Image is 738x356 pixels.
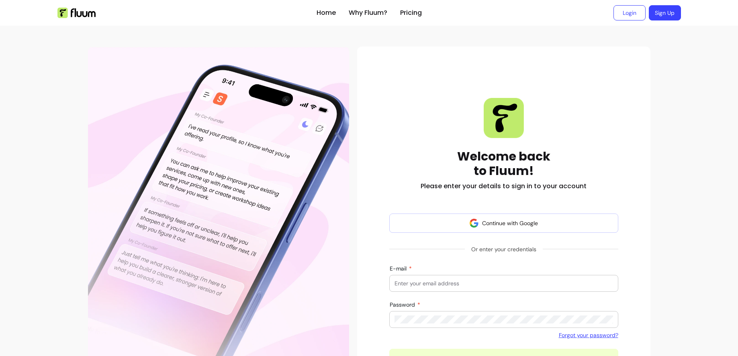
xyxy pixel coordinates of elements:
h2: Please enter your details to sign in to your account [421,181,587,191]
button: Continue with Google [389,214,618,233]
img: Fluum logo [484,98,524,138]
a: Login [613,5,646,20]
a: Sign Up [649,5,681,20]
a: Home [317,8,336,18]
img: Fluum Logo [57,8,96,18]
a: Forgot your password? [559,331,618,339]
input: E-mail [395,279,613,287]
img: avatar [469,218,479,228]
h1: Welcome back to Fluum! [457,149,550,178]
span: Or enter your credentials [465,242,543,256]
span: E-mail [390,265,408,272]
span: Password [390,301,417,308]
a: Pricing [400,8,422,18]
a: Why Fluum? [349,8,387,18]
input: Password [395,315,613,323]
